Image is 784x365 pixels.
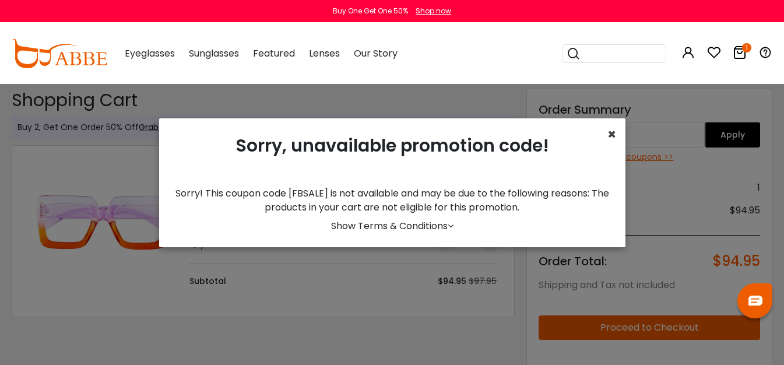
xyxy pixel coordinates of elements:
[333,6,408,16] div: Buy One Get One 50%
[168,128,616,187] div: Sorry, unavailable promotion code!
[748,296,762,306] img: chat
[742,43,751,52] i: 1
[733,48,747,61] a: 1
[354,47,398,60] span: Our Story
[189,47,239,60] span: Sunglasses
[168,187,616,215] div: Sorry! This coupon code [FBSALE] is not available and may be due to the following reasons: The pr...
[331,219,453,233] a: Show Terms & Conditions
[607,125,616,144] span: ×
[12,39,107,68] img: abbeglasses.com
[125,47,175,60] span: Eyeglasses
[416,6,451,16] div: Shop now
[607,128,616,142] button: Close
[253,47,295,60] span: Featured
[410,6,451,16] a: Shop now
[309,47,340,60] span: Lenses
